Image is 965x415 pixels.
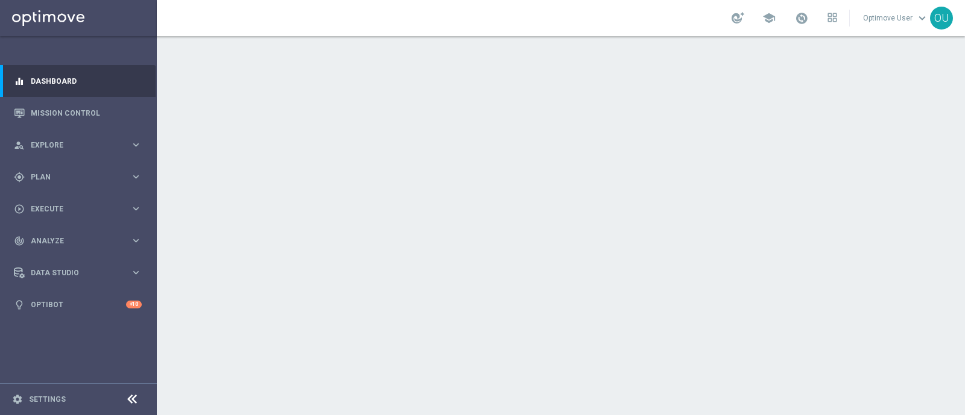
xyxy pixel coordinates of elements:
i: lightbulb [14,299,25,310]
span: Explore [31,142,130,149]
div: Analyze [14,236,130,246]
div: Mission Control [14,97,142,129]
a: Mission Control [31,97,142,129]
i: keyboard_arrow_right [130,235,142,246]
span: Plan [31,173,130,181]
span: Analyze [31,237,130,245]
button: person_search Explore keyboard_arrow_right [13,140,142,150]
button: play_circle_outline Execute keyboard_arrow_right [13,204,142,214]
button: Data Studio keyboard_arrow_right [13,268,142,278]
i: play_circle_outline [14,204,25,214]
div: Dashboard [14,65,142,97]
i: gps_fixed [14,172,25,183]
i: person_search [14,140,25,151]
button: Mission Control [13,108,142,118]
i: keyboard_arrow_right [130,267,142,278]
a: Optimove Userkeyboard_arrow_down [862,9,930,27]
div: Execute [14,204,130,214]
div: Data Studio [14,267,130,278]
button: gps_fixed Plan keyboard_arrow_right [13,172,142,182]
i: track_changes [14,236,25,246]
span: Execute [31,205,130,213]
a: Settings [29,396,66,403]
div: Explore [14,140,130,151]
div: Optibot [14,289,142,320]
button: lightbulb Optibot +10 [13,300,142,310]
a: Optibot [31,289,126,320]
i: keyboard_arrow_right [130,139,142,151]
i: settings [12,394,23,405]
span: Data Studio [31,269,130,276]
button: equalizer Dashboard [13,76,142,86]
div: +10 [126,301,142,308]
button: track_changes Analyze keyboard_arrow_right [13,236,142,246]
i: keyboard_arrow_right [130,203,142,214]
span: keyboard_arrow_down [916,11,929,25]
span: school [762,11,776,25]
i: equalizer [14,76,25,87]
a: Dashboard [31,65,142,97]
i: keyboard_arrow_right [130,171,142,183]
div: OU [930,7,953,30]
div: Plan [14,172,130,183]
